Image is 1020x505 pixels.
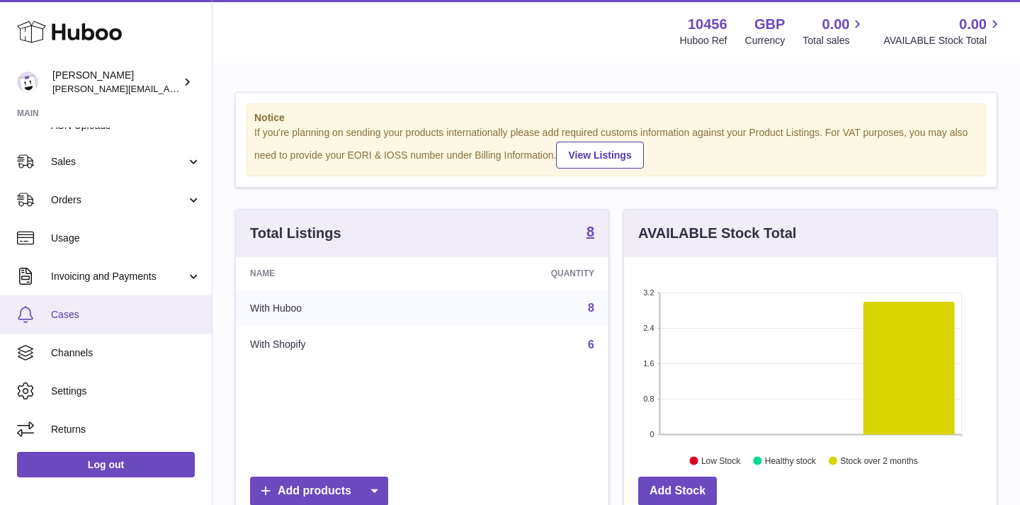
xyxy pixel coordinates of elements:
[254,111,978,125] strong: Notice
[588,339,594,351] a: 6
[51,193,186,207] span: Orders
[883,34,1003,47] span: AVAILABLE Stock Total
[588,302,594,314] a: 8
[556,142,643,169] a: View Listings
[51,346,201,360] span: Channels
[51,308,201,322] span: Cases
[959,15,987,34] span: 0.00
[643,324,654,332] text: 2.4
[51,423,201,436] span: Returns
[52,69,180,96] div: [PERSON_NAME]
[236,257,437,290] th: Name
[51,155,186,169] span: Sales
[51,270,186,283] span: Invoicing and Payments
[840,455,917,465] text: Stock over 2 months
[236,290,437,327] td: With Huboo
[643,288,654,297] text: 3.2
[745,34,786,47] div: Currency
[254,126,978,169] div: If you're planning on sending your products internationally please add required customs informati...
[883,15,1003,47] a: 0.00 AVAILABLE Stock Total
[688,15,727,34] strong: 10456
[437,257,608,290] th: Quantity
[586,225,594,242] a: 8
[51,232,201,245] span: Usage
[17,452,195,477] a: Log out
[586,225,594,239] strong: 8
[765,455,817,465] text: Healthy stock
[643,395,654,403] text: 0.8
[701,455,741,465] text: Low Stock
[803,34,866,47] span: Total sales
[754,15,785,34] strong: GBP
[17,72,38,93] img: robert@thesuperpowders.com
[638,224,796,243] h3: AVAILABLE Stock Total
[650,430,654,438] text: 0
[680,34,727,47] div: Huboo Ref
[250,224,341,243] h3: Total Listings
[236,327,437,363] td: With Shopify
[803,15,866,47] a: 0.00 Total sales
[52,83,284,94] span: [PERSON_NAME][EMAIL_ADDRESS][DOMAIN_NAME]
[822,15,850,34] span: 0.00
[51,385,201,398] span: Settings
[643,359,654,368] text: 1.6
